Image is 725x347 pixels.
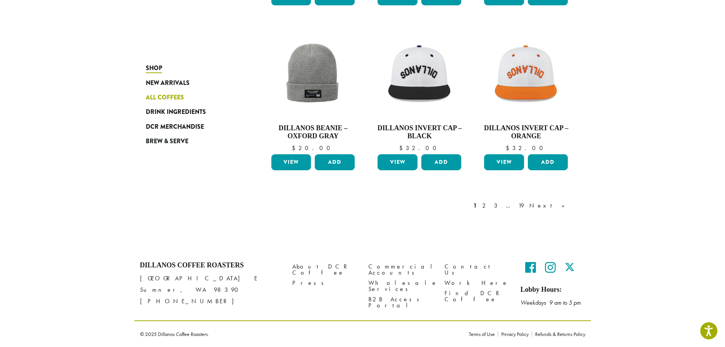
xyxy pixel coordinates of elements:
[292,261,357,278] a: About DCR Coffee
[532,331,585,337] a: Refunds & Returns Policy
[146,107,206,117] span: Drink Ingredients
[146,137,188,146] span: Brew & Serve
[146,78,190,88] span: New Arrivals
[376,30,463,118] img: Backwards-Black-scaled.png
[146,122,204,132] span: DCR Merchandise
[399,144,440,152] bdi: 32.00
[528,154,568,170] button: Add
[498,331,532,337] a: Privacy Policy
[482,30,570,118] img: Backwards-Orang-scaled.png
[399,144,406,152] span: $
[146,75,237,90] a: New Arrivals
[445,278,509,288] a: Work Here
[146,64,162,73] span: Shop
[140,273,281,307] p: [GEOGRAPHIC_DATA] E Sumner, WA 98390 [PHONE_NUMBER]
[472,201,478,210] a: 1
[469,331,498,337] a: Terms of Use
[368,261,433,278] a: Commercial Accounts
[292,144,298,152] span: $
[146,90,237,105] a: All Coffees
[146,105,237,119] a: Drink Ingredients
[492,201,502,210] a: 3
[528,201,572,210] a: Next »
[315,154,355,170] button: Add
[146,93,184,102] span: All Coffees
[140,261,281,270] h4: Dillanos Coffee Roasters
[378,154,417,170] a: View
[376,30,463,151] a: Dillanos Invert Cap – Black $32.00
[376,124,463,141] h4: Dillanos Invert Cap – Black
[445,261,509,278] a: Contact Us
[484,154,524,170] a: View
[269,124,357,141] h4: Dillanos Beanie – Oxford Gray
[368,294,433,310] a: B2B Access Portal
[292,144,334,152] bdi: 20.00
[146,120,237,134] a: DCR Merchandise
[482,124,570,141] h4: Dillanos Invert Cap – Orange
[521,286,585,294] h5: Lobby Hours:
[269,30,357,151] a: Dillanos Beanie – Oxford Gray $20.00
[482,30,570,151] a: Dillanos Invert Cap – Orange $32.00
[481,201,490,210] a: 2
[506,144,547,152] bdi: 32.00
[146,61,237,75] a: Shop
[292,278,357,288] a: Press
[445,288,509,304] a: Find DCR Coffee
[269,30,357,118] img: Beanie-Gray-scaled.png
[504,201,515,210] a: …
[140,331,457,337] p: © 2025 Dillanos Coffee Roasters.
[517,201,526,210] a: 19
[271,154,311,170] a: View
[421,154,461,170] button: Add
[146,134,237,149] a: Brew & Serve
[506,144,512,152] span: $
[521,299,581,307] em: Weekdays 9 am to 5 pm
[368,278,433,294] a: Wholesale Services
